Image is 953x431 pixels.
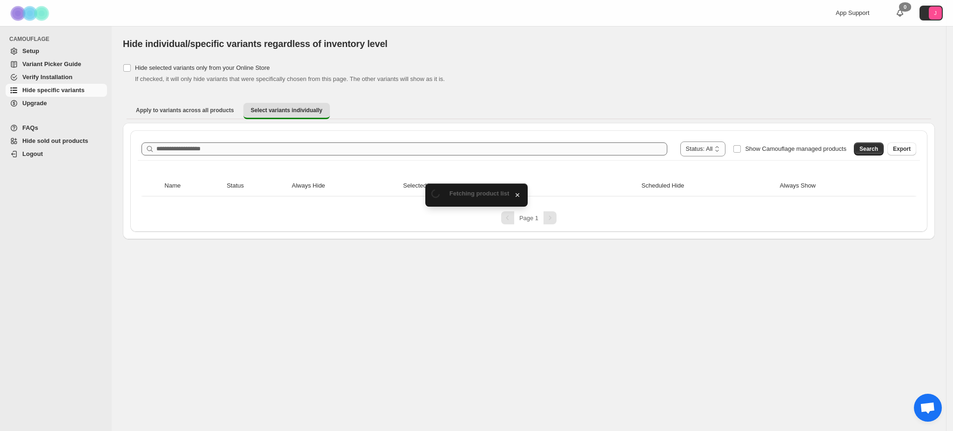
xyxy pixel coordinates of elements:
span: Show Camouflage managed products [745,145,846,152]
span: Hide sold out products [22,137,88,144]
a: Setup [6,45,107,58]
a: Verify Installation [6,71,107,84]
span: Variant Picker Guide [22,61,81,67]
span: Hide individual/specific variants regardless of inventory level [123,39,388,49]
button: Avatar with initials J [919,6,943,20]
span: Fetching product list [450,190,510,197]
th: Name [162,175,224,196]
button: Export [887,142,916,155]
span: App Support [836,9,869,16]
span: Upgrade [22,100,47,107]
span: CAMOUFLAGE [9,35,107,43]
a: FAQs [6,121,107,135]
span: If checked, it will only hide variants that were specifically chosen from this page. The other va... [135,75,445,82]
span: Setup [22,47,39,54]
th: Selected/Excluded Countries [400,175,638,196]
a: Upgrade [6,97,107,110]
nav: Pagination [138,211,920,224]
span: Hide specific variants [22,87,85,94]
div: 0 [899,2,911,12]
text: J [934,10,937,16]
th: Always Show [777,175,896,196]
span: Hide selected variants only from your Online Store [135,64,270,71]
a: Logout [6,148,107,161]
span: Logout [22,150,43,157]
th: Scheduled Hide [639,175,777,196]
span: Page 1 [519,215,538,222]
div: Select variants individually [123,123,935,239]
a: 0 [895,8,905,18]
th: Status [224,175,289,196]
span: Search [859,145,878,153]
span: Avatar with initials J [929,7,942,20]
button: Search [854,142,884,155]
a: Hide specific variants [6,84,107,97]
span: Export [893,145,911,153]
span: Verify Installation [22,74,73,81]
th: Always Hide [289,175,400,196]
a: Variant Picker Guide [6,58,107,71]
span: Apply to variants across all products [136,107,234,114]
img: Camouflage [7,0,54,26]
a: Ouvrir le chat [914,394,942,422]
button: Apply to variants across all products [128,103,242,118]
a: Hide sold out products [6,135,107,148]
span: Select variants individually [251,107,322,114]
button: Select variants individually [243,103,330,119]
span: FAQs [22,124,38,131]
